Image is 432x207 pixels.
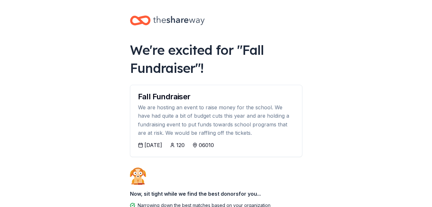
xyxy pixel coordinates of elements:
div: We're excited for " Fall Fundraiser "! [130,41,302,77]
div: We are hosting an event to raise money for the school. We have had quite a bit of budget cuts thi... [138,103,294,137]
div: 06010 [199,141,214,149]
div: Now, sit tight while we find the best donors for you... [130,187,302,200]
div: Fall Fundraiser [138,93,294,101]
img: Dog waiting patiently [130,167,146,185]
div: 120 [176,141,185,149]
div: [DATE] [144,141,162,149]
